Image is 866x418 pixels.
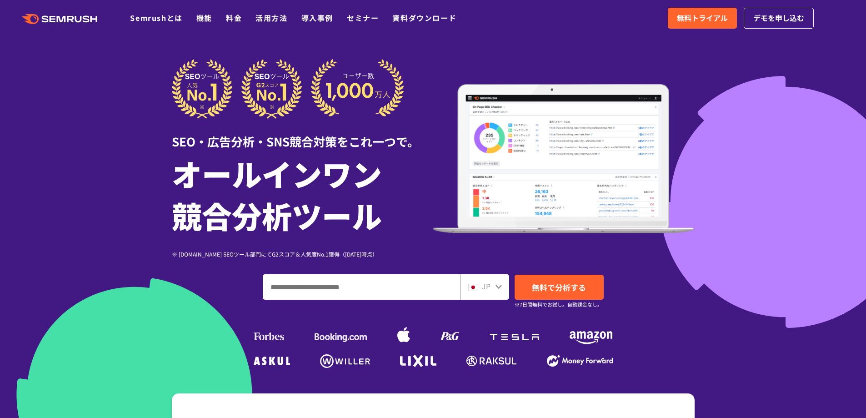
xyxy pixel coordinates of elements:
span: 無料で分析する [532,282,586,293]
a: 活用方法 [255,12,287,23]
a: 導入事例 [301,12,333,23]
div: ※ [DOMAIN_NAME] SEOツール部門にてG2スコア＆人気度No.1獲得（[DATE]時点） [172,250,433,258]
a: 機能 [196,12,212,23]
span: JP [482,281,491,292]
a: 無料で分析する [515,275,604,300]
a: 料金 [226,12,242,23]
a: 資料ダウンロード [392,12,456,23]
div: SEO・広告分析・SNS競合対策をこれ一つで。 [172,119,433,150]
h1: オールインワン 競合分析ツール [172,152,433,236]
input: ドメイン、キーワードまたはURLを入力してください [263,275,460,299]
span: デモを申し込む [753,12,804,24]
a: デモを申し込む [744,8,814,29]
a: Semrushとは [130,12,182,23]
small: ※7日間無料でお試し。自動課金なし。 [515,300,602,309]
a: 無料トライアル [668,8,737,29]
a: セミナー [347,12,379,23]
span: 無料トライアル [677,12,728,24]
